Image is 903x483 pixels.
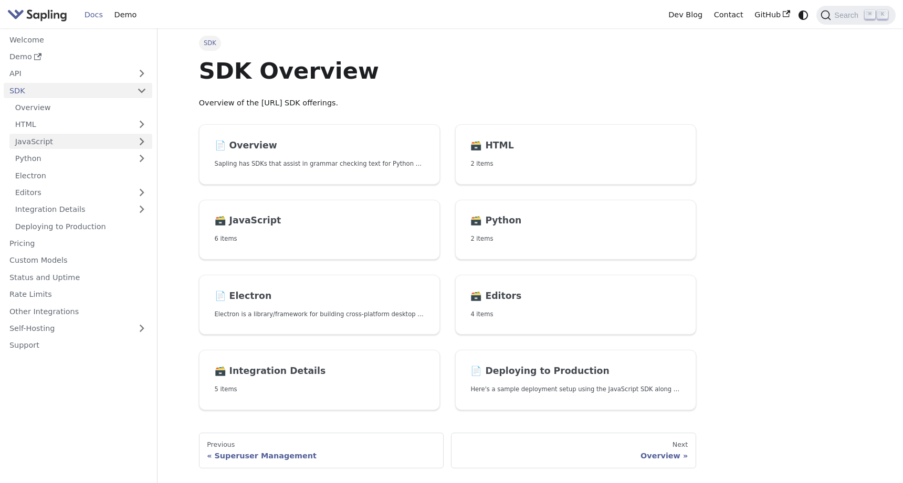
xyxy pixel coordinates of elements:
div: Next [459,441,688,449]
a: Integration Details [9,202,152,217]
a: Contact [708,7,749,23]
button: Search (Command+K) [816,6,895,25]
nav: Docs pages [199,433,696,468]
a: GitHub [749,7,795,23]
span: SDK [199,36,221,50]
span: Search [831,11,865,19]
a: Editors [9,185,131,200]
a: Demo [4,49,152,65]
h2: Electron [215,291,424,302]
button: Collapse sidebar category 'SDK' [131,83,152,98]
a: HTML [9,117,152,132]
a: 📄️ Deploying to ProductionHere's a sample deployment setup using the JavaScript SDK along with a ... [455,350,696,410]
p: 6 items [215,234,424,244]
h1: SDK Overview [199,57,696,85]
a: Self-Hosting [4,321,152,336]
h2: JavaScript [215,215,424,227]
div: Superuser Management [207,451,435,460]
p: Sapling has SDKs that assist in grammar checking text for Python and JavaScript, and an HTTP API ... [215,159,424,169]
nav: Breadcrumbs [199,36,696,50]
a: Deploying to Production [9,219,152,234]
a: Other Integrations [4,304,152,319]
a: 📄️ OverviewSapling has SDKs that assist in grammar checking text for Python and JavaScript, and a... [199,124,440,185]
kbd: ⌘ [865,10,875,19]
p: 4 items [470,309,680,319]
button: Switch between dark and light mode (currently system mode) [796,7,811,23]
a: 🗃️ Editors4 items [455,275,696,335]
img: Sapling.ai [7,7,67,23]
a: Overview [9,100,152,115]
a: Custom Models [4,253,152,268]
p: Electron is a library/framework for building cross-platform desktop apps with JavaScript, HTML, a... [215,309,424,319]
a: Python [9,151,152,166]
p: Here's a sample deployment setup using the JavaScript SDK along with a Python backend. [470,384,680,394]
a: Dev Blog [663,7,708,23]
a: 🗃️ JavaScript6 items [199,200,440,260]
a: 🗃️ Python2 items [455,200,696,260]
kbd: K [877,10,888,19]
h2: Overview [215,140,424,152]
a: Electron [9,168,152,183]
a: 🗃️ Integration Details5 items [199,350,440,410]
a: Demo [109,7,142,23]
a: SDK [4,83,131,98]
a: Rate Limits [4,287,152,302]
a: JavaScript [9,134,152,149]
h2: Editors [470,291,680,302]
p: 2 items [470,234,680,244]
p: Overview of the [URL] SDK offerings. [199,97,696,110]
button: Expand sidebar category 'API' [131,66,152,81]
a: Support [4,338,152,353]
button: Expand sidebar category 'Editors' [131,185,152,200]
a: Status and Uptime [4,270,152,285]
a: Sapling.ai [7,7,71,23]
a: Welcome [4,32,152,47]
a: 🗃️ HTML2 items [455,124,696,185]
a: 📄️ ElectronElectron is a library/framework for building cross-platform desktop apps with JavaScri... [199,275,440,335]
a: Pricing [4,236,152,251]
a: PreviousSuperuser Management [199,433,444,468]
p: 2 items [470,159,680,169]
div: Previous [207,441,435,449]
h2: Integration Details [215,366,424,377]
h2: Deploying to Production [470,366,680,377]
div: Overview [459,451,688,460]
a: API [4,66,131,81]
p: 5 items [215,384,424,394]
a: NextOverview [451,433,696,468]
h2: HTML [470,140,680,152]
a: Docs [79,7,109,23]
h2: Python [470,215,680,227]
